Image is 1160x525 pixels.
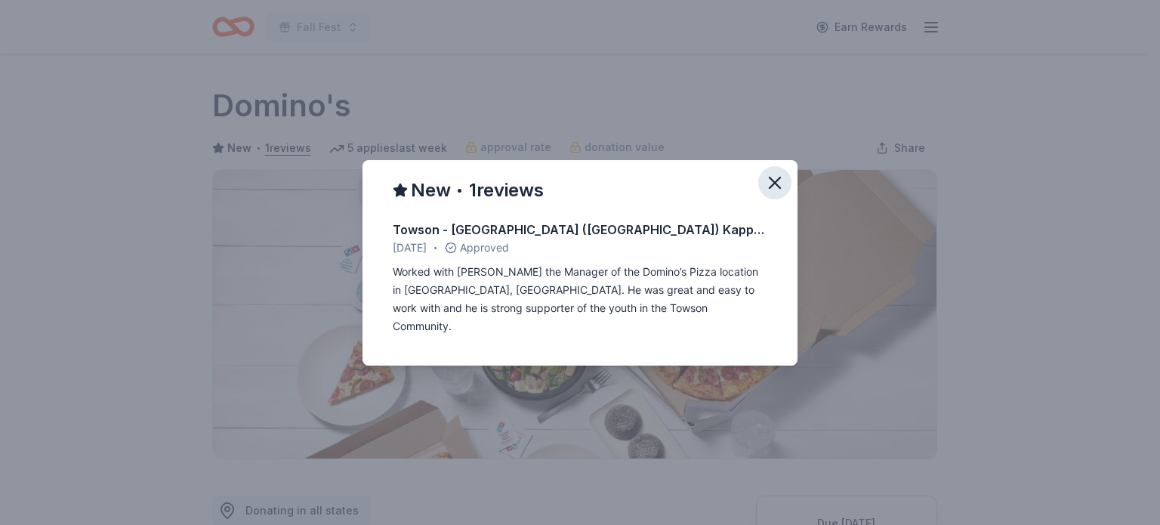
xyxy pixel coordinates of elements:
span: • [456,182,464,198]
span: New [411,178,451,202]
span: 1 reviews [469,178,544,202]
span: • [433,242,437,254]
div: Towson - [GEOGRAPHIC_DATA] ([GEOGRAPHIC_DATA]) Kappa Charitable Foundation [393,221,767,239]
div: Approved [393,239,767,257]
span: [DATE] [393,239,427,257]
div: Worked with [PERSON_NAME] the Manager of the Domino’s Pizza location in [GEOGRAPHIC_DATA], [GEOGR... [393,263,767,335]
